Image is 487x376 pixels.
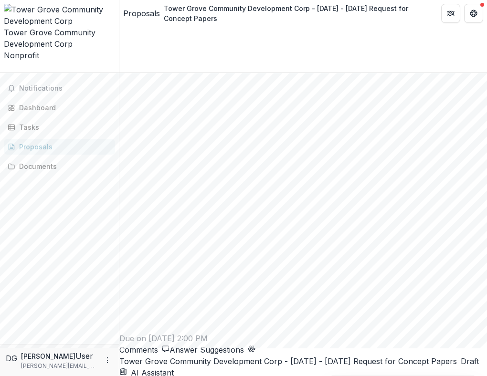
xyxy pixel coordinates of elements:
button: Comments [119,344,169,355]
a: Proposals [4,139,115,155]
p: Tower Grove Community Development Corp - [DATE] - [DATE] Request for Concept Papers [119,355,457,367]
span: Notifications [19,84,111,93]
div: Dana Gray [6,353,17,364]
button: Partners [441,4,460,23]
button: Answer Suggestions [169,344,255,355]
a: Dashboard [4,100,115,115]
span: Draft [461,355,479,367]
div: Documents [19,161,107,171]
p: User [75,350,93,362]
div: Tower Grove Community Development Corp [4,27,115,50]
a: Documents [4,158,115,174]
div: Dashboard [19,103,107,113]
button: Get Help [464,4,483,23]
nav: breadcrumb [123,1,430,25]
div: Tower Grove Community Development Corp - [DATE] - [DATE] Request for Concept Papers [164,3,426,23]
button: More [102,355,113,366]
div: Proposals [19,142,107,152]
button: download-proposal [119,368,127,376]
p: Due on [DATE] 2:00 PM [119,333,487,344]
p: [PERSON_NAME] [21,351,75,361]
img: Tower Grove Community Development Corp [4,4,115,27]
p: [PERSON_NAME][EMAIL_ADDRESS][DOMAIN_NAME] [21,362,98,370]
div: Tasks [19,122,107,132]
span: Nonprofit [4,51,39,60]
button: Notifications [4,81,115,96]
a: Proposals [123,8,160,19]
a: Tasks [4,119,115,135]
